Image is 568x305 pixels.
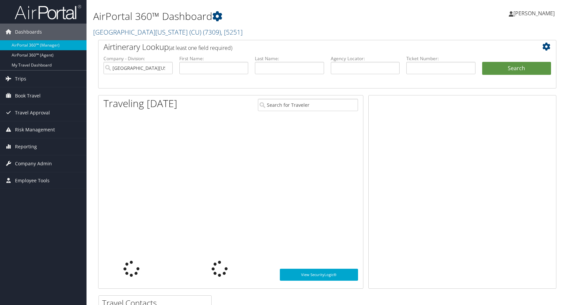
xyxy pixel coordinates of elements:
button: Search [482,62,551,75]
input: Search for Traveler [258,99,358,111]
label: First Name: [179,55,249,62]
a: View SecurityLogic® [280,269,358,281]
span: Company Admin [15,155,52,172]
span: Book Travel [15,87,41,104]
span: [PERSON_NAME] [513,10,555,17]
label: Last Name: [255,55,324,62]
span: Employee Tools [15,172,50,189]
span: Risk Management [15,121,55,138]
span: , [ 5251 ] [221,28,243,37]
a: [PERSON_NAME] [509,3,561,23]
span: Trips [15,71,26,87]
span: Dashboards [15,24,42,40]
span: (at least one field required) [169,44,232,52]
a: [GEOGRAPHIC_DATA][US_STATE] (CU) [93,28,243,37]
h1: AirPortal 360™ Dashboard [93,9,405,23]
span: Travel Approval [15,104,50,121]
label: Company - Division: [103,55,173,62]
h1: Traveling [DATE] [103,96,177,110]
span: Reporting [15,138,37,155]
span: ( 7309 ) [203,28,221,37]
img: airportal-logo.png [15,4,81,20]
label: Agency Locator: [331,55,400,62]
h2: Airtinerary Lookup [103,41,513,53]
label: Ticket Number: [406,55,475,62]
